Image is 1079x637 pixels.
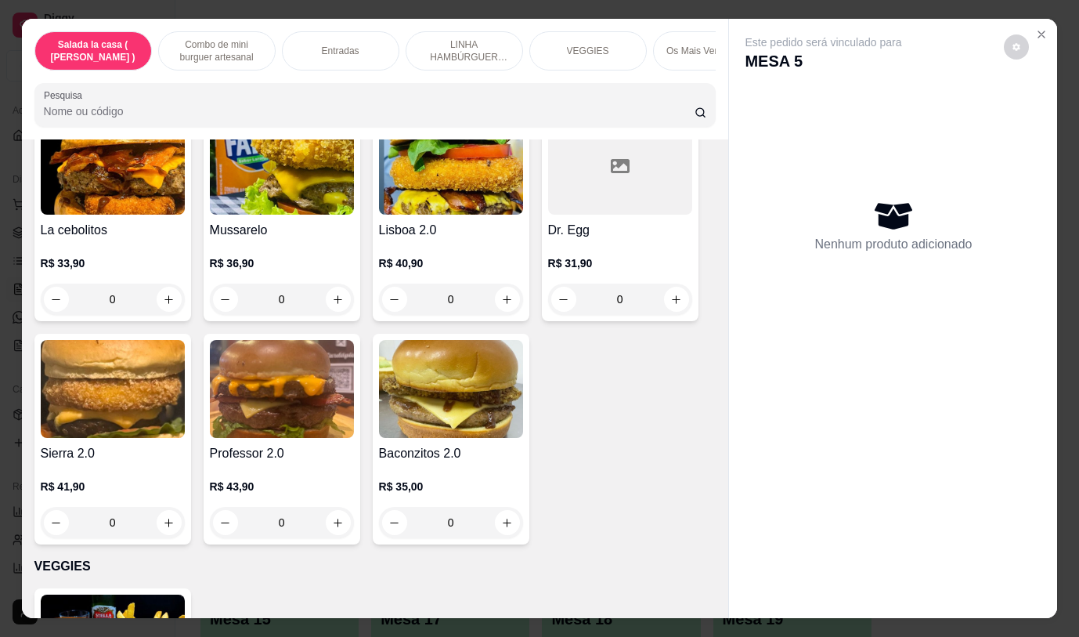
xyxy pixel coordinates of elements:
img: product-image [41,340,185,438]
p: R$ 33,90 [41,255,185,271]
h4: Lisboa 2.0 [379,221,523,240]
button: decrease-product-quantity [213,287,238,312]
img: product-image [379,117,523,215]
p: R$ 35,00 [379,479,523,494]
button: increase-product-quantity [495,510,520,535]
p: R$ 40,90 [379,255,523,271]
img: product-image [379,340,523,438]
button: increase-product-quantity [664,287,689,312]
h4: Dr. Egg [548,221,692,240]
p: LINHA HAMBÚRGUER ANGUS [419,38,510,63]
button: increase-product-quantity [326,287,351,312]
p: Este pedido será vinculado para [745,34,901,50]
h4: Mussarelo [210,221,354,240]
p: VEGGIES [34,557,716,576]
img: product-image [41,117,185,215]
p: Os Mais Vendidos ⚡️ [666,45,756,57]
p: Combo de mini burguer artesanal [171,38,262,63]
p: MESA 5 [745,50,901,72]
button: increase-product-quantity [157,510,182,535]
h4: Baconzitos 2.0 [379,444,523,463]
p: VEGGIES [567,45,609,57]
button: decrease-product-quantity [44,510,69,535]
p: R$ 41,90 [41,479,185,494]
button: decrease-product-quantity [213,510,238,535]
h4: Sierra 2.0 [41,444,185,463]
p: R$ 43,90 [210,479,354,494]
p: Nenhum produto adicionado [814,235,972,254]
button: increase-product-quantity [326,510,351,535]
button: decrease-product-quantity [44,287,69,312]
h4: Professor 2.0 [210,444,354,463]
button: decrease-product-quantity [382,287,407,312]
button: decrease-product-quantity [1004,34,1029,60]
p: R$ 36,90 [210,255,354,271]
img: product-image [210,340,354,438]
p: Entradas [322,45,359,57]
h4: La cebolitos [41,221,185,240]
button: decrease-product-quantity [551,287,576,312]
p: Salada la casa ( [PERSON_NAME] ) [48,38,139,63]
label: Pesquisa [44,89,88,102]
input: Pesquisa [44,103,695,119]
button: decrease-product-quantity [382,510,407,535]
button: Close [1029,22,1054,47]
button: increase-product-quantity [495,287,520,312]
img: product-image [210,117,354,215]
button: increase-product-quantity [157,287,182,312]
p: R$ 31,90 [548,255,692,271]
